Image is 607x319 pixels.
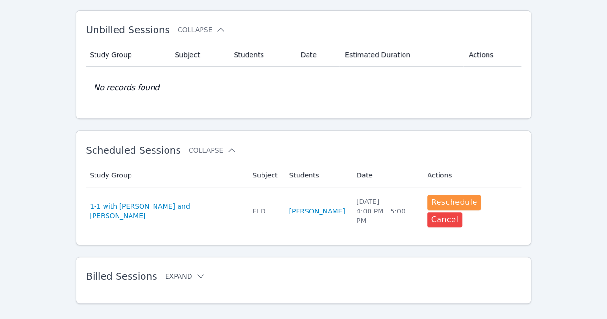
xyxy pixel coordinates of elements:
button: Expand [165,272,206,281]
th: Date [351,164,422,187]
div: ELD [252,206,277,216]
th: Study Group [86,43,169,67]
th: Estimated Duration [339,43,463,67]
button: Reschedule [427,195,481,210]
button: Collapse [189,145,237,155]
th: Students [228,43,295,67]
th: Study Group [86,164,247,187]
th: Subject [247,164,283,187]
div: [DATE] 4:00 PM — 5:00 PM [357,197,416,225]
th: Actions [421,164,521,187]
span: Unbilled Sessions [86,24,170,35]
span: Billed Sessions [86,271,157,282]
button: Collapse [178,25,226,35]
th: Subject [169,43,228,67]
th: Actions [463,43,521,67]
th: Students [283,164,350,187]
span: Scheduled Sessions [86,144,181,156]
button: Cancel [427,212,462,227]
td: No records found [86,67,521,109]
a: 1-1 with [PERSON_NAME] and [PERSON_NAME] [90,201,241,221]
tr: 1-1 with [PERSON_NAME] and [PERSON_NAME]ELD[PERSON_NAME][DATE]4:00 PM—5:00 PMRescheduleCancel [86,187,521,235]
a: [PERSON_NAME] [289,206,345,216]
th: Date [295,43,339,67]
